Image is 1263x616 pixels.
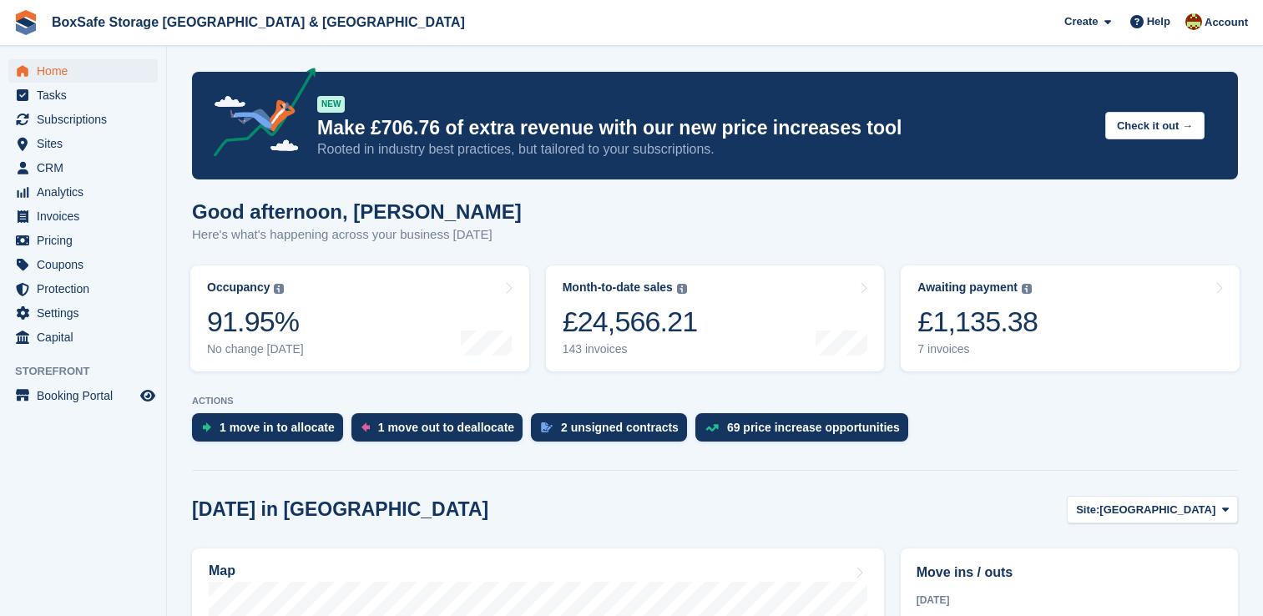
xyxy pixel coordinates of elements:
span: Protection [37,277,137,300]
a: 69 price increase opportunities [695,413,917,450]
span: CRM [37,156,137,179]
a: menu [8,156,158,179]
span: Invoices [37,204,137,228]
p: Here's what's happening across your business [DATE] [192,225,522,245]
img: price_increase_opportunities-93ffe204e8149a01c8c9dc8f82e8f89637d9d84a8eef4429ea346261dce0b2c0.svg [705,424,719,432]
a: 2 unsigned contracts [531,413,695,450]
span: Help [1147,13,1170,30]
div: 143 invoices [563,342,698,356]
div: Month-to-date sales [563,280,673,295]
div: [DATE] [917,593,1222,608]
div: £24,566.21 [563,305,698,339]
img: move_ins_to_allocate_icon-fdf77a2bb77ea45bf5b3d319d69a93e2d87916cf1d5bf7949dd705db3b84f3ca.svg [202,422,211,432]
a: menu [8,229,158,252]
span: Storefront [15,363,166,380]
img: Kim [1185,13,1202,30]
img: icon-info-grey-7440780725fd019a000dd9b08b2336e03edf1995a4989e88bcd33f0948082b44.svg [677,284,687,294]
div: £1,135.38 [917,305,1038,339]
a: BoxSafe Storage [GEOGRAPHIC_DATA] & [GEOGRAPHIC_DATA] [45,8,472,36]
img: move_outs_to_deallocate_icon-f764333ba52eb49d3ac5e1228854f67142a1ed5810a6f6cc68b1a99e826820c5.svg [361,422,370,432]
button: Site: [GEOGRAPHIC_DATA] [1067,496,1238,523]
h2: Move ins / outs [917,563,1222,583]
a: menu [8,108,158,131]
span: Coupons [37,253,137,276]
div: Awaiting payment [917,280,1018,295]
a: menu [8,384,158,407]
span: [GEOGRAPHIC_DATA] [1099,502,1215,518]
div: 1 move out to deallocate [378,421,514,434]
div: 91.95% [207,305,304,339]
a: menu [8,326,158,349]
a: menu [8,204,158,228]
h2: [DATE] in [GEOGRAPHIC_DATA] [192,498,488,521]
span: Site: [1076,502,1099,518]
img: icon-info-grey-7440780725fd019a000dd9b08b2336e03edf1995a4989e88bcd33f0948082b44.svg [274,284,284,294]
h1: Good afternoon, [PERSON_NAME] [192,200,522,223]
span: Booking Portal [37,384,137,407]
a: menu [8,59,158,83]
span: Subscriptions [37,108,137,131]
img: price-adjustments-announcement-icon-8257ccfd72463d97f412b2fc003d46551f7dbcb40ab6d574587a9cd5c0d94... [200,68,316,163]
h2: Map [209,563,235,578]
div: 2 unsigned contracts [561,421,679,434]
div: NEW [317,96,345,113]
a: Month-to-date sales £24,566.21 143 invoices [546,265,885,371]
span: Home [37,59,137,83]
img: stora-icon-8386f47178a22dfd0bd8f6a31ec36ba5ce8667c1dd55bd0f319d3a0aa187defe.svg [13,10,38,35]
a: menu [8,83,158,107]
img: icon-info-grey-7440780725fd019a000dd9b08b2336e03edf1995a4989e88bcd33f0948082b44.svg [1022,284,1032,294]
span: Tasks [37,83,137,107]
div: 69 price increase opportunities [727,421,900,434]
span: Analytics [37,180,137,204]
a: Awaiting payment £1,135.38 7 invoices [901,265,1240,371]
span: Sites [37,132,137,155]
a: menu [8,301,158,325]
div: Occupancy [207,280,270,295]
p: Make £706.76 of extra revenue with our new price increases tool [317,116,1092,140]
a: menu [8,180,158,204]
p: ACTIONS [192,396,1238,406]
div: No change [DATE] [207,342,304,356]
div: 1 move in to allocate [220,421,335,434]
a: menu [8,277,158,300]
a: menu [8,132,158,155]
span: Capital [37,326,137,349]
a: menu [8,253,158,276]
span: Account [1205,14,1248,31]
a: Preview store [138,386,158,406]
button: Check it out → [1105,112,1205,139]
div: 7 invoices [917,342,1038,356]
span: Create [1064,13,1098,30]
img: contract_signature_icon-13c848040528278c33f63329250d36e43548de30e8caae1d1a13099fd9432cc5.svg [541,422,553,432]
span: Pricing [37,229,137,252]
a: 1 move in to allocate [192,413,351,450]
span: Settings [37,301,137,325]
p: Rooted in industry best practices, but tailored to your subscriptions. [317,140,1092,159]
a: Occupancy 91.95% No change [DATE] [190,265,529,371]
a: 1 move out to deallocate [351,413,531,450]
